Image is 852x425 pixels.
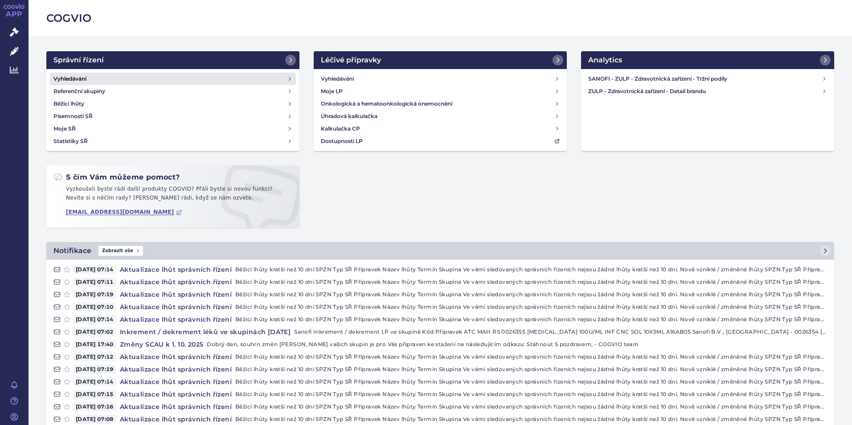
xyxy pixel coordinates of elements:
[235,290,827,299] p: Běžící lhůty kratší než 10 dní SPZN Typ SŘ Přípravek Název lhůty Termín Skupina Ve vámi sledovaný...
[116,278,235,286] h4: Aktualizace lhůt správních řízení
[116,290,235,299] h4: Aktualizace lhůt správních řízení
[317,135,563,147] a: Dostupnosti LP
[585,85,831,98] a: ZULP - Zdravotnická zařízení - Detail brandu
[73,290,116,299] span: [DATE] 07:19
[46,51,299,69] a: Správní řízení
[116,365,235,374] h4: Aktualizace lhůt správních řízení
[50,110,296,123] a: Písemnosti SŘ
[50,135,296,147] a: Statistiky SŘ
[116,327,294,336] h4: Inkrement / dekrement léků ve skupinách [DATE]
[73,315,116,324] span: [DATE] 07:14
[235,415,827,424] p: Běžící lhůty kratší než 10 dní SPZN Typ SŘ Přípravek Název lhůty Termín Skupina Ve vámi sledovaný...
[585,73,831,85] a: SANOFI - ZULP - Zdravotnická zařízení - Tržní podíly
[116,352,235,361] h4: Aktualizace lhůt správních řízení
[46,242,834,260] a: NotifikaceZobrazit vše
[50,98,296,110] a: Běžící lhůty
[73,352,116,361] span: [DATE] 07:12
[73,278,116,286] span: [DATE] 07:11
[581,51,834,69] a: Analytics
[53,124,76,133] h4: Moje SŘ
[73,340,116,349] span: [DATE] 17:40
[53,112,93,121] h4: Písemnosti SŘ
[73,377,116,386] span: [DATE] 07:14
[321,124,360,133] h4: Kalkulačka CP
[116,377,235,386] h4: Aktualizace lhůt správních řízení
[235,402,827,411] p: Běžící lhůty kratší než 10 dní SPZN Typ SŘ Přípravek Název lhůty Termín Skupina Ve vámi sledovaný...
[73,302,116,311] span: [DATE] 07:10
[235,278,827,286] p: Běžící lhůty kratší než 10 dní SPZN Typ SŘ Přípravek Název lhůty Termín Skupina Ve vámi sledovaný...
[317,73,563,85] a: Vyhledávání
[73,415,116,424] span: [DATE] 07:08
[53,74,86,83] h4: Vyhledávání
[116,402,235,411] h4: Aktualizace lhůt správních řízení
[588,87,822,96] h4: ZULP - Zdravotnická zařízení - Detail brandu
[66,209,182,216] a: [EMAIL_ADDRESS][DOMAIN_NAME]
[321,99,452,108] h4: Onkologická a hematoonkologická onemocnění
[73,402,116,411] span: [DATE] 07:16
[317,98,563,110] a: Onkologická a hematoonkologická onemocnění
[235,352,827,361] p: Běžící lhůty kratší než 10 dní SPZN Typ SŘ Přípravek Název lhůty Termín Skupina Ve vámi sledovaný...
[116,390,235,399] h4: Aktualizace lhůt správních řízení
[116,340,207,349] h4: Změny SCAU k 1. 10. 2025
[116,415,235,424] h4: Aktualizace lhůt správních řízení
[321,55,381,65] h2: Léčivé přípravky
[46,11,834,26] h2: COGVIO
[50,73,296,85] a: Vyhledávání
[73,365,116,374] span: [DATE] 07:19
[53,245,91,256] h2: Notifikace
[588,74,822,83] h4: SANOFI - ZULP - Zdravotnická zařízení - Tržní podíly
[116,302,235,311] h4: Aktualizace lhůt správních řízení
[73,265,116,274] span: [DATE] 07:14
[53,185,292,206] p: Vyzkoušeli byste rádi další produkty COGVIO? Přáli byste si novou funkci? Nevíte si s něčím rady?...
[50,85,296,98] a: Referenční skupiny
[53,87,105,96] h4: Referenční skupiny
[116,315,235,324] h4: Aktualizace lhůt správních řízení
[235,315,827,324] p: Běžící lhůty kratší než 10 dní SPZN Typ SŘ Přípravek Název lhůty Termín Skupina Ve vámi sledovaný...
[50,123,296,135] a: Moje SŘ
[317,123,563,135] a: Kalkulačka CP
[116,265,235,274] h4: Aktualizace lhůt správních řízení
[317,110,563,123] a: Úhradová kalkulačka
[321,137,363,146] h4: Dostupnosti LP
[73,327,116,336] span: [DATE] 07:02
[235,302,827,311] p: Běžící lhůty kratší než 10 dní SPZN Typ SŘ Přípravek Název lhůty Termín Skupina Ve vámi sledovaný...
[321,87,343,96] h4: Moje LP
[588,55,622,65] h2: Analytics
[207,340,827,349] p: Dobrý den, souhrn změn [PERSON_NAME] vašich skupin je pro Vás připraven ke stažení na následující...
[235,265,827,274] p: Běžící lhůty kratší než 10 dní SPZN Typ SŘ Přípravek Název lhůty Termín Skupina Ve vámi sledovaný...
[53,137,88,146] h4: Statistiky SŘ
[235,365,827,374] p: Běžící lhůty kratší než 10 dní SPZN Typ SŘ Přípravek Název lhůty Termín Skupina Ve vámi sledovaný...
[235,377,827,386] p: Běžící lhůty kratší než 10 dní SPZN Typ SŘ Přípravek Název lhůty Termín Skupina Ve vámi sledovaný...
[98,246,143,256] span: Zobrazit vše
[294,327,827,336] p: Sanofi Inkrement / dekrement LP ve skupině Kód Přípravek ATC MAH RS 0026355 [MEDICAL_DATA] 100U/M...
[235,390,827,399] p: Běžící lhůty kratší než 10 dní SPZN Typ SŘ Přípravek Název lhůty Termín Skupina Ve vámi sledovaný...
[53,55,104,65] h2: Správní řízení
[53,99,84,108] h4: Běžící lhůty
[73,390,116,399] span: [DATE] 07:15
[317,85,563,98] a: Moje LP
[314,51,567,69] a: Léčivé přípravky
[321,74,354,83] h4: Vyhledávání
[321,112,377,121] h4: Úhradová kalkulačka
[53,172,180,182] h2: S čím Vám můžeme pomoct?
